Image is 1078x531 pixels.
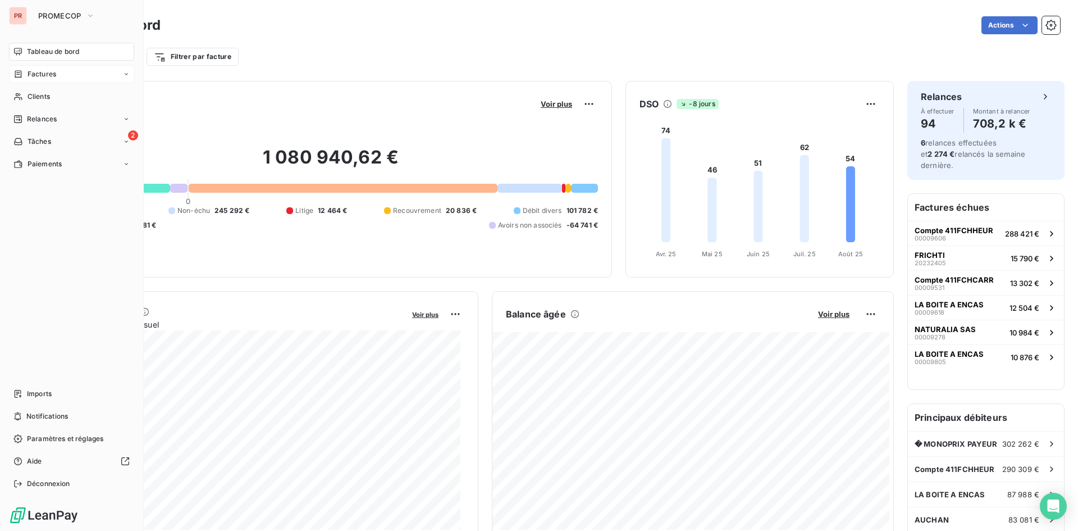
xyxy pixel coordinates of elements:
[928,149,954,158] span: 2 274 €
[915,490,985,499] span: LA BOITE A ENCAS
[908,404,1064,431] h6: Principaux débiteurs
[28,159,62,169] span: Paiements
[27,114,57,124] span: Relances
[318,206,347,216] span: 12 464 €
[567,206,598,216] span: 101 782 €
[63,146,598,180] h2: 1 080 940,62 €
[9,385,134,403] a: Imports
[1010,303,1039,312] span: 12 504 €
[537,99,575,109] button: Voir plus
[9,7,27,25] div: PR
[915,275,994,284] span: Compte 411FCHCARR
[656,250,677,258] tspan: Avr. 25
[747,250,770,258] tspan: Juin 25
[973,108,1030,115] span: Montant à relancer
[409,309,442,319] button: Voir plus
[915,309,944,316] span: 00009618
[9,506,79,524] img: Logo LeanPay
[981,16,1038,34] button: Actions
[28,92,50,102] span: Clients
[915,325,976,334] span: NATURALIA SAS
[498,220,562,230] span: Avoirs non associés
[1010,328,1039,337] span: 10 984 €
[9,65,134,83] a: Factures
[177,206,210,216] span: Non-échu
[63,319,404,330] span: Chiffre d'affaires mensuel
[1011,254,1039,263] span: 15 790 €
[838,250,863,258] tspan: Août 25
[1005,229,1039,238] span: 288 421 €
[1011,353,1039,362] span: 10 876 €
[915,465,995,474] span: Compte 411FCHHEUR
[541,99,572,108] span: Voir plus
[214,206,249,216] span: 245 292 €
[1040,493,1067,520] div: Open Intercom Messenger
[38,11,81,20] span: PROMECOP
[915,358,946,365] span: 00009805
[393,206,441,216] span: Recouvrement
[27,47,79,57] span: Tableau de bord
[9,43,134,61] a: Tableau de bord
[1010,279,1039,288] span: 13 302 €
[9,430,134,448] a: Paramètres et réglages
[921,108,954,115] span: À effectuer
[1002,439,1039,448] span: 302 262 €
[915,235,946,242] span: 00009606
[9,155,134,173] a: Paiements
[9,452,134,470] a: Aide
[908,295,1064,320] button: LA BOITE A ENCAS0000961812 504 €
[908,221,1064,246] button: Compte 411FCHHEUR00009606288 421 €
[702,250,723,258] tspan: Mai 25
[915,226,993,235] span: Compte 411FCHHEUR
[128,130,138,140] span: 2
[27,434,103,444] span: Paramètres et réglages
[908,246,1064,270] button: FRICHTI2023240515 790 €
[186,197,190,206] span: 0
[793,250,816,258] tspan: Juil. 25
[640,97,659,111] h6: DSO
[1008,515,1039,524] span: 83 081 €
[567,220,598,230] span: -64 741 €
[973,115,1030,133] h4: 708,2 k €
[915,439,998,448] span: � MONOPRIX PAYEUR
[915,515,949,524] span: AUCHAN
[506,307,566,321] h6: Balance âgée
[921,138,925,147] span: 6
[915,300,984,309] span: LA BOITE A ENCAS
[412,311,438,319] span: Voir plus
[915,284,944,291] span: 00009531
[27,389,52,399] span: Imports
[908,344,1064,369] button: LA BOITE A ENCAS0000980510 876 €
[815,309,853,319] button: Voir plus
[446,206,477,216] span: 20 836 €
[908,270,1064,295] button: Compte 411FCHCARR0000953113 302 €
[27,479,70,489] span: Déconnexion
[818,310,849,319] span: Voir plus
[915,251,945,260] span: FRICHTI
[1002,465,1039,474] span: 290 309 €
[915,260,946,266] span: 20232405
[921,115,954,133] h4: 94
[147,48,239,66] button: Filtrer par facture
[26,411,68,421] span: Notifications
[921,138,1025,170] span: relances effectuées et relancés la semaine dernière.
[9,133,134,151] a: 2Tâches
[915,334,945,341] span: 00009278
[9,110,134,128] a: Relances
[9,88,134,106] a: Clients
[908,320,1064,344] button: NATURALIA SAS0000927810 984 €
[28,69,56,79] span: Factures
[921,90,962,103] h6: Relances
[908,194,1064,221] h6: Factures échues
[28,137,51,147] span: Tâches
[523,206,562,216] span: Débit divers
[677,99,718,109] span: -8 jours
[1007,490,1039,499] span: 87 988 €
[27,456,42,466] span: Aide
[295,206,313,216] span: Litige
[915,350,984,358] span: LA BOITE A ENCAS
